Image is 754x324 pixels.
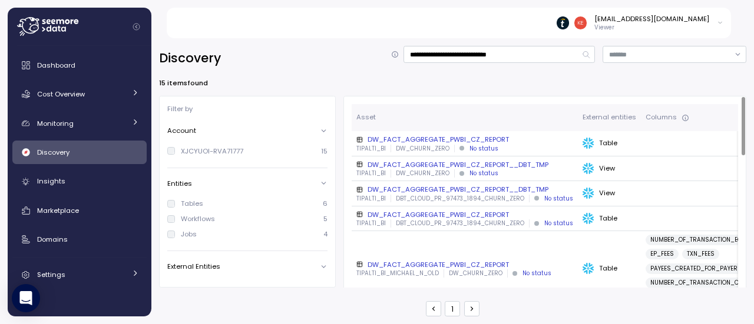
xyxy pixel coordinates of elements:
p: Entities [167,179,192,188]
p: 4 [323,229,328,239]
img: e4f1013cbcfa3a60050984dc5e8e116a [574,16,587,29]
a: DW_FACT_AGGREGATE_PWBI_CZ_REPORT__DBT_TMPTIPALTI_BIDW_CHURN_ZERONo status [356,160,573,178]
p: DW_CHURN_ZERO [396,169,449,178]
p: 6 [323,199,328,208]
span: Marketplace [37,206,79,215]
div: DW_FACT_AGGREGATE_PWBI_CZ_REPORT [356,135,573,144]
div: DW_FACT_AGGREGATE_PWBI_CZ_REPORT [356,210,573,219]
span: EP_FEES [650,249,674,259]
p: TIPALTI_BI_MICHAEL_N_OLD [356,269,439,278]
p: 15 [321,146,328,156]
div: Workflows [181,214,215,223]
a: Domains [12,228,147,251]
img: 6714de1ca73de131760c52a6.PNG [557,16,569,29]
a: DW_FACT_AGGREGATE_PWBI_CZ_REPORTTIPALTI_BIDBT_CLOUD_PR_97473_1894_CHURN_ZERONo status [356,210,573,228]
h2: Discovery [159,50,221,67]
span: TXN_FEES [687,249,715,259]
div: View [583,188,636,199]
span: NUMBER_OF_TRANSACTION_CHECK [650,278,753,288]
a: Discovery [12,141,147,164]
a: Marketplace [12,199,147,222]
p: DW_CHURN_ZERO [396,145,449,153]
div: No status [469,169,498,178]
div: [EMAIL_ADDRESS][DOMAIN_NAME] [594,14,709,24]
a: EP_FEES [646,249,679,259]
span: Discovery [37,148,70,157]
a: Dashboard [12,54,147,77]
button: Collapse navigation [129,22,144,31]
p: Account [167,126,196,135]
span: Dashboard [37,61,75,70]
div: DW_FACT_AGGREGATE_PWBI_CZ_REPORT__DBT_TMP [356,160,573,169]
p: TIPALTI_BI [356,219,386,228]
p: Filter by [167,104,193,113]
p: 15 items found [159,78,208,88]
div: Table [583,213,636,225]
div: Jobs [181,229,197,239]
div: Table [583,263,636,275]
a: Cost Overview [12,82,147,106]
div: DW_FACT_AGGREGATE_PWBI_CZ_REPORT__DBT_TMP [356,185,573,194]
div: Open Intercom Messenger [12,284,40,312]
span: Monitoring [37,119,74,128]
p: TIPALTI_BI [356,169,386,178]
p: DBT_CLOUD_PR_97473_1894_CHURN_ZERO [396,219,524,228]
span: PAYEES_CREATED_FOR_PAYER [650,263,738,274]
a: TXN_FEES [682,249,719,259]
p: DW_CHURN_ZERO [449,269,502,278]
div: DW_FACT_AGGREGATE_PWBI_CZ_REPORT [356,260,573,269]
div: No status [544,219,573,228]
p: TIPALTI_BI [356,195,386,203]
p: DBT_CLOUD_PR_97473_1894_CHURN_ZERO [396,195,524,203]
a: PAYEES_CREATED_FOR_PAYER [646,263,742,274]
p: Viewer [594,24,709,32]
a: DW_FACT_AGGREGATE_PWBI_CZ_REPORTTIPALTI_BI_MICHAEL_N_OLDDW_CHURN_ZERONo status [356,260,573,278]
p: TIPALTI_BI [356,145,386,153]
a: Insights [12,170,147,193]
a: DW_FACT_AGGREGATE_PWBI_CZ_REPORTTIPALTI_BIDW_CHURN_ZERONo status [356,135,573,152]
span: Domains [37,235,68,244]
p: 5 [323,214,328,223]
a: Settings [12,263,147,286]
a: DW_FACT_AGGREGATE_PWBI_CZ_REPORT__DBT_TMPTIPALTI_BIDBT_CLOUD_PR_97473_1894_CHURN_ZERONo status [356,185,573,202]
p: External Entities [167,262,220,271]
div: No status [522,269,551,278]
div: View [583,163,636,175]
span: Cost Overview [37,89,85,99]
div: Tables [181,199,203,208]
span: Insights [37,176,65,186]
button: 1 [445,301,460,316]
div: No status [544,195,573,203]
div: No status [469,145,498,153]
span: Settings [37,270,65,279]
div: Asset [356,112,573,123]
div: XJCYUOI-RVA71777 [181,146,243,156]
div: Table [583,138,636,149]
a: Monitoring [12,112,147,135]
div: External entities [583,112,636,123]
